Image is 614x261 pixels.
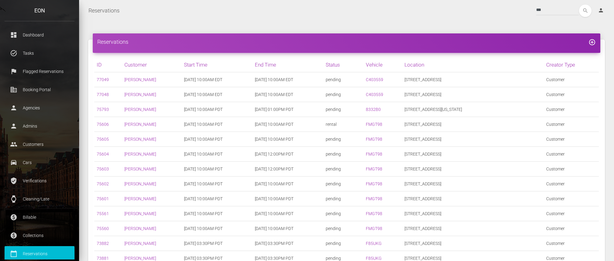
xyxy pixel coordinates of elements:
a: 75605 [97,137,109,142]
a: C403559 [366,92,383,97]
a: 8332B0 [366,107,381,112]
td: [DATE] 10:00AM EDT [252,72,323,87]
td: pending [323,147,363,162]
a: FMGT98 [366,167,382,171]
a: people Customers [5,137,75,152]
p: Customers [9,140,70,149]
p: Verifications [9,176,70,185]
button: search [579,5,591,17]
td: [DATE] 10:00AM PDT [182,177,252,191]
a: person [593,5,609,17]
td: [STREET_ADDRESS] [402,206,544,221]
p: Admins [9,122,70,131]
h4: Reservations [97,38,596,46]
td: Customer [544,102,599,117]
td: [DATE] 03:30PM PDT [182,236,252,251]
td: [STREET_ADDRESS] [402,132,544,147]
td: [DATE] 10:00AM PDT [252,206,323,221]
p: Collections [9,231,70,240]
a: [PERSON_NAME] [124,137,156,142]
a: 77048 [97,92,109,97]
td: Customer [544,162,599,177]
a: 75793 [97,107,109,112]
td: [STREET_ADDRESS] [402,221,544,236]
p: Agencies [9,103,70,112]
a: FMGT98 [366,137,382,142]
td: Customer [544,132,599,147]
i: person [598,7,604,13]
td: pending [323,221,363,236]
a: FMGT98 [366,211,382,216]
th: ID [94,57,122,72]
td: [DATE] 10:00AM PDT [182,117,252,132]
td: Customer [544,206,599,221]
td: [STREET_ADDRESS] [402,162,544,177]
a: 75606 [97,122,109,127]
td: [DATE] 10:00AM PDT [252,177,323,191]
td: [STREET_ADDRESS] [402,72,544,87]
td: [DATE] 10:00AM PDT [182,191,252,206]
a: paid Billable [5,210,75,225]
td: [DATE] 10:00AM PDT [182,162,252,177]
a: FMGT98 [366,196,382,201]
a: [PERSON_NAME] [124,92,156,97]
a: [PERSON_NAME] [124,167,156,171]
td: [DATE] 10:00AM PDT [182,132,252,147]
a: person Agencies [5,100,75,115]
td: [DATE] 10:00AM EDT [252,87,323,102]
a: C403559 [366,77,383,82]
a: flag Flagged Reservations [5,64,75,79]
p: Flagged Reservations [9,67,70,76]
a: [PERSON_NAME] [124,122,156,127]
a: [PERSON_NAME] [124,77,156,82]
a: 75603 [97,167,109,171]
td: [STREET_ADDRESS] [402,87,544,102]
td: [DATE] 03:30PM PDT [252,236,323,251]
a: [PERSON_NAME] [124,256,156,261]
a: Reservations [88,3,120,18]
a: 73881 [97,256,109,261]
a: [PERSON_NAME] [124,211,156,216]
p: Cars [9,158,70,167]
a: 75602 [97,181,109,186]
th: Status [323,57,363,72]
a: F85UKG [366,256,382,261]
td: Customer [544,221,599,236]
a: FMGT98 [366,181,382,186]
a: [PERSON_NAME] [124,181,156,186]
p: Tasks [9,49,70,58]
td: [STREET_ADDRESS] [402,177,544,191]
a: [PERSON_NAME] [124,241,156,246]
td: pending [323,102,363,117]
a: person Admins [5,118,75,134]
td: [DATE] 10:00AM PDT [252,191,323,206]
a: 75601 [97,196,109,201]
td: [DATE] 10:00AM PDT [252,117,323,132]
td: pending [323,72,363,87]
td: [DATE] 10:00AM PDT [182,102,252,117]
i: add_circle_outline [588,39,596,46]
td: [STREET_ADDRESS] [402,191,544,206]
td: [DATE] 12:00PM PDT [252,147,323,162]
p: Dashboard [9,30,70,39]
td: [DATE] 10:00AM PDT [182,221,252,236]
td: [STREET_ADDRESS][US_STATE] [402,102,544,117]
td: Customer [544,87,599,102]
p: Cleaning/Late [9,194,70,204]
th: Customer [122,57,182,72]
th: Vehicle [363,57,402,72]
td: [DATE] 10:00AM PDT [252,132,323,147]
td: [STREET_ADDRESS] [402,236,544,251]
td: [STREET_ADDRESS] [402,147,544,162]
p: Booking Portal [9,85,70,94]
a: paid Collections [5,228,75,243]
a: 75561 [97,211,109,216]
th: Creator Type [544,57,599,72]
td: pending [323,206,363,221]
td: [DATE] 10:00AM PDT [252,221,323,236]
td: Customer [544,191,599,206]
td: pending [323,87,363,102]
td: Customer [544,72,599,87]
p: Billable [9,213,70,222]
